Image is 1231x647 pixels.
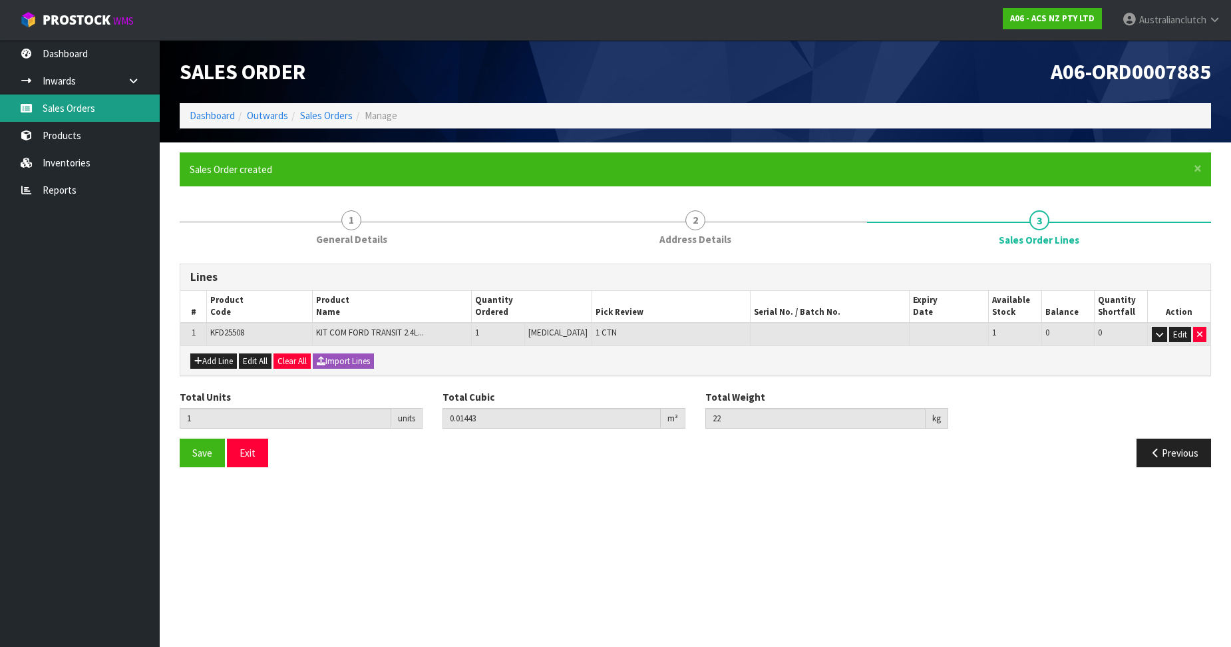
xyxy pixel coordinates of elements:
th: Balance [1041,291,1095,323]
h3: Lines [190,271,1200,284]
th: Quantity Ordered [471,291,592,323]
span: Sales Order Lines [999,233,1079,247]
span: 0 [1098,327,1102,338]
span: 1 [475,327,479,338]
div: units [391,408,423,429]
button: Save [180,439,225,467]
button: Clear All [273,353,311,369]
span: 0 [1045,327,1049,338]
span: General Details [316,232,387,246]
div: kg [926,408,948,429]
button: Import Lines [313,353,374,369]
label: Total Units [180,390,231,404]
small: WMS [113,15,134,27]
button: Edit All [239,353,271,369]
span: Sales Order created [190,163,272,176]
span: KFD25508 [210,327,244,338]
input: Total Weight [705,408,926,429]
span: Save [192,447,212,459]
button: Edit [1169,327,1191,343]
span: Address Details [659,232,731,246]
span: × [1194,159,1202,178]
th: Expiry Date [909,291,988,323]
span: Sales Order Lines [180,254,1211,478]
th: Product Name [313,291,472,323]
th: # [180,291,207,323]
span: 2 [685,210,705,230]
span: 1 [192,327,196,338]
a: Dashboard [190,109,235,122]
th: Action [1147,291,1210,323]
span: 1 [992,327,996,338]
th: Serial No. / Batch No. [751,291,910,323]
span: 1 [341,210,361,230]
label: Total Cubic [442,390,494,404]
th: Quantity Shortfall [1095,291,1148,323]
input: Total Cubic [442,408,661,429]
span: 1 CTN [596,327,617,338]
strong: A06 - ACS NZ PTY LTD [1010,13,1095,24]
input: Total Units [180,408,391,429]
button: Add Line [190,353,237,369]
span: Australianclutch [1139,13,1206,26]
a: Outwards [247,109,288,122]
a: Sales Orders [300,109,353,122]
span: ProStock [43,11,110,29]
span: KIT COM FORD TRANSIT 2.4L... [316,327,424,338]
img: cube-alt.png [20,11,37,28]
div: m³ [661,408,685,429]
span: A06-ORD0007885 [1051,58,1211,85]
button: Exit [227,439,268,467]
th: Available Stock [989,291,1042,323]
span: Sales Order [180,58,305,85]
label: Total Weight [705,390,765,404]
button: Previous [1137,439,1211,467]
span: [MEDICAL_DATA] [528,327,588,338]
th: Product Code [207,291,313,323]
span: Manage [365,109,397,122]
span: 3 [1029,210,1049,230]
th: Pick Review [592,291,751,323]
